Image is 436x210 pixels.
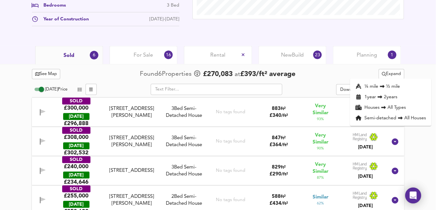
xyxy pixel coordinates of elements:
[64,163,89,171] div: £240,000
[353,192,378,200] img: Land Registry
[350,113,431,123] li: Semi-detached All Houses
[63,172,90,179] div: [DATE]
[379,69,404,79] button: Expand
[350,92,431,102] li: 1 year 2 years
[140,70,193,79] div: Found 6 Propert ies
[35,70,57,78] span: See Map
[64,52,74,59] span: Sold
[388,51,397,59] div: 1
[32,127,404,156] div: SOLD£308,000 [DATE]£302,532[STREET_ADDRESS][PERSON_NAME]3Bed Semi-Detached HouseNo tags found847f...
[216,139,245,145] div: No tags found
[391,138,399,146] svg: Show Details
[211,52,226,59] span: Rental
[405,188,421,203] div: Open Intercom Messenger
[313,51,322,59] div: 23
[64,134,89,141] div: £308,000
[391,197,399,204] svg: Show Details
[63,201,90,208] div: [DATE]
[240,71,295,78] span: £ 393 / ft² average
[282,114,288,118] span: / ft²
[317,201,324,206] span: 62 %
[101,194,162,208] div: 95 Rosemary Avenue, ME12 3HX
[336,84,372,95] div: split button
[350,102,431,113] li: Houses All Types
[162,106,206,120] div: 3 Bed Semi-Detached House
[272,107,281,112] span: 883
[162,135,206,149] div: 3 Bed Semi-Detached House
[282,202,288,206] span: / ft²
[63,143,90,149] div: [DATE]
[64,179,89,186] span: £ 234,646
[281,52,304,59] span: New Build
[307,162,334,175] span: Very Similar
[63,113,90,120] div: [DATE]
[281,195,286,199] span: ft²
[317,117,324,122] span: 93 %
[167,2,179,9] div: 3 Bed
[282,143,288,147] span: / ft²
[307,132,334,146] span: Very Similar
[391,167,399,175] svg: Show Details
[62,186,90,193] div: SOLD
[64,120,89,127] span: £ 296,888
[62,127,90,134] div: SOLD
[353,162,378,171] img: Land Registry
[62,156,90,163] div: SOLD
[282,172,288,177] span: / ft²
[353,173,378,180] div: [DATE]
[357,52,377,59] span: Planning
[313,194,328,201] span: Similar
[270,114,288,118] span: £ 340
[216,197,245,203] div: No tags found
[103,194,160,208] div: [STREET_ADDRESS][PERSON_NAME]
[379,69,404,79] div: split button
[270,143,288,148] span: £ 364
[151,84,282,95] input: Text Filter...
[90,51,98,60] div: 6
[216,109,245,116] div: No tags found
[270,201,288,206] span: £ 434
[353,203,378,209] div: [DATE]
[281,166,286,170] span: ft²
[317,146,324,151] span: 90 %
[64,105,89,112] div: £300,000
[101,135,162,149] div: 80 Rosemary Avenue, ME12 3HU
[103,168,160,174] div: [STREET_ADDRESS]
[353,144,378,151] div: [DATE]
[307,103,334,117] span: Very Similar
[341,87,361,94] div: Download
[270,172,288,177] span: £ 290
[103,106,160,120] div: [STREET_ADDRESS][PERSON_NAME]
[235,71,240,78] span: at
[272,195,281,199] span: 588
[162,194,206,208] div: 2 Bed Semi-Detached House
[32,156,404,186] div: SOLD£240,000 [DATE]£234,646[STREET_ADDRESS]3Bed Semi-Detached HouseNo tags found829ft²£290/ft²Ver...
[134,52,153,59] span: For Sale
[103,135,160,149] div: [STREET_ADDRESS][PERSON_NAME]
[64,193,89,200] div: £255,000
[272,136,281,141] span: 847
[64,149,89,157] span: £ 302,532
[45,88,68,92] span: [DATE] Price
[38,2,66,9] div: Bedrooms
[149,16,179,23] div: [DATE]-[DATE]
[350,81,431,92] li: ¼ mile ½ mile
[32,98,404,127] div: SOLD£300,000 [DATE]£296,888[STREET_ADDRESS][PERSON_NAME]3Bed Semi-Detached HouseNo tags found883f...
[101,168,162,174] div: 29 Furze Hill Crescent, ME12 3HS
[317,175,324,181] span: 87 %
[272,165,281,170] span: 829
[353,133,378,142] img: Land Registry
[216,168,245,174] div: No tags found
[382,70,401,78] span: Expand
[38,16,89,23] div: Year of Construction
[32,69,61,79] button: See Map
[203,69,233,79] span: £ 270,083
[336,84,372,95] button: Download
[281,136,286,141] span: ft²
[62,98,90,105] div: SOLD
[101,106,162,120] div: 110 Rosemary Avenue, ME12 3HX
[162,164,206,178] div: 3 Bed Semi-Detached House
[281,107,286,111] span: ft²
[164,51,173,59] div: 16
